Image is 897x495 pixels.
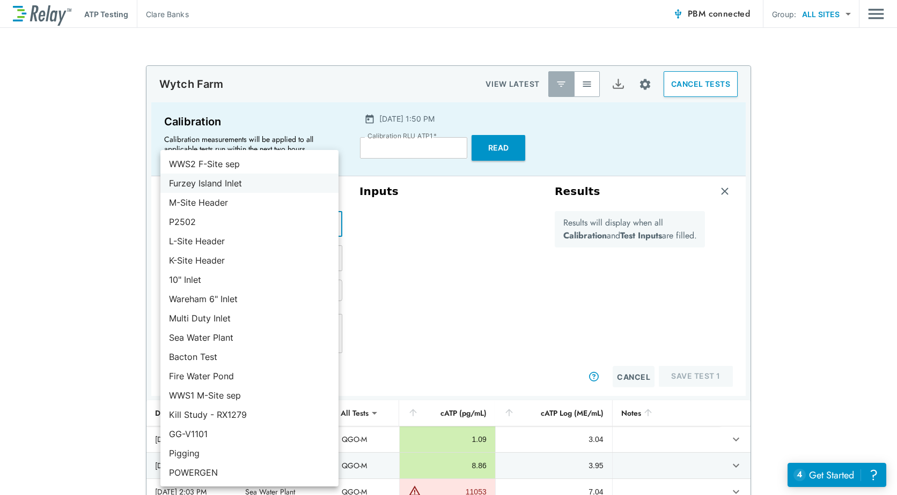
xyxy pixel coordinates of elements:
[160,289,339,309] li: Wareham 6" Inlet
[160,328,339,347] li: Sea Water Plant
[160,444,339,463] li: Pigging
[160,405,339,424] li: Kill Study - RX1279
[160,366,339,386] li: Fire Water Pond
[160,231,339,251] li: L-Site Header
[788,463,886,487] iframe: Resource center
[160,193,339,212] li: M-Site Header
[160,347,339,366] li: Bacton Test
[160,463,339,482] li: POWERGEN
[160,424,339,444] li: GG-V1101
[160,251,339,270] li: K-Site Header
[160,174,339,193] li: Furzey Island Inlet
[160,212,339,231] li: P2502
[160,270,339,289] li: 10" Inlet
[160,386,339,405] li: WWS1 M-Site sep
[160,154,339,174] li: WWS2 F-Site sep
[160,309,339,328] li: Multi Duty Inlet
